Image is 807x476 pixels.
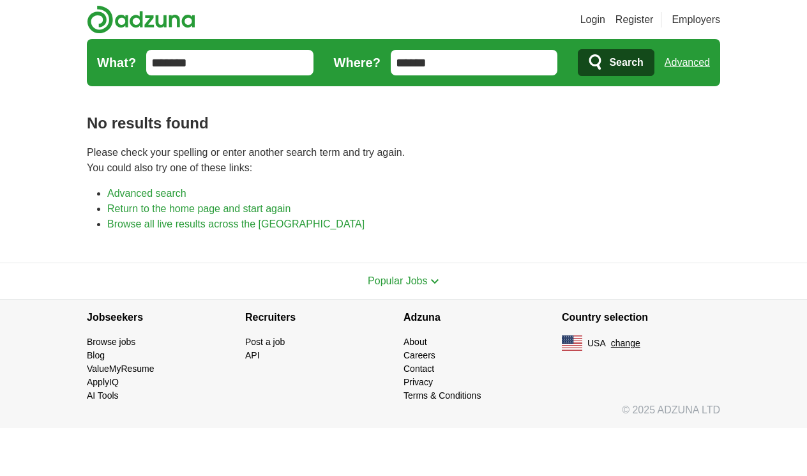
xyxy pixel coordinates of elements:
button: change [611,337,640,350]
a: Terms & Conditions [403,390,481,401]
a: Post a job [245,337,285,347]
a: Advanced [665,50,710,75]
span: USA [587,337,606,350]
a: ApplyIQ [87,377,119,387]
h4: Country selection [562,300,720,335]
a: Return to the home page and start again [107,203,290,214]
h1: No results found [87,112,720,135]
a: Contact [403,364,434,374]
div: © 2025 ADZUNA LTD [77,403,730,428]
span: Search [609,50,643,75]
a: ValueMyResume [87,364,155,374]
a: Blog [87,350,105,360]
span: Popular Jobs [368,275,427,286]
p: Please check your spelling or enter another search term and try again. You could also try one of ... [87,145,720,176]
img: toggle icon [430,279,439,284]
a: Browse jobs [87,337,135,347]
a: API [245,350,260,360]
a: Employers [672,12,720,27]
button: Search [578,49,654,76]
a: AI Tools [87,390,119,401]
img: Adzuna logo [87,5,195,34]
a: Browse all live results across the [GEOGRAPHIC_DATA] [107,219,365,229]
a: Register [615,12,654,27]
a: Login [580,12,605,27]
a: Advanced search [107,188,186,199]
label: What? [97,53,136,72]
a: Careers [403,350,435,360]
label: Where? [334,53,381,72]
img: US flag [562,335,582,351]
a: About [403,337,427,347]
a: Privacy [403,377,433,387]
